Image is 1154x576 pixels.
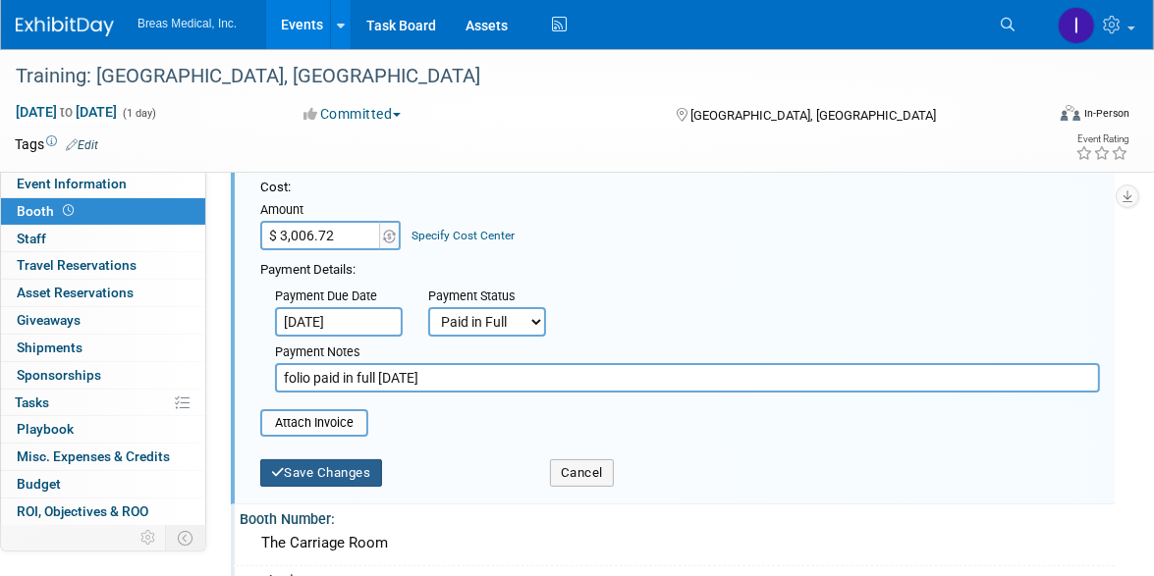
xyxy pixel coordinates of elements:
[1,226,205,252] a: Staff
[17,448,170,464] span: Misc. Expenses & Credits
[1,390,205,416] a: Tasks
[1,171,205,197] a: Event Information
[428,288,560,307] div: Payment Status
[17,476,61,492] span: Budget
[59,203,78,218] span: Booth not reserved yet
[260,201,403,221] div: Amount
[1,335,205,361] a: Shipments
[1,280,205,306] a: Asset Reservations
[550,459,614,487] button: Cancel
[1,444,205,470] a: Misc. Expenses & Credits
[254,528,1100,558] div: The Carriage Room
[275,288,399,307] div: Payment Due Date
[260,179,1100,197] div: Cost:
[240,504,1115,529] div: Booth Number:
[17,257,137,273] span: Travel Reservations
[1,252,205,279] a: Travel Reservations
[17,176,127,191] span: Event Information
[17,231,46,246] span: Staff
[1,362,205,389] a: Sponsorships
[66,138,98,152] a: Edit
[1061,105,1080,121] img: Format-Inperson.png
[57,104,76,120] span: to
[137,17,237,30] span: Breas Medical, Inc.
[1075,134,1128,144] div: Event Rating
[298,104,409,124] button: Committed
[260,256,1100,280] div: Payment Details:
[17,367,101,383] span: Sponsorships
[166,525,206,550] td: Toggle Event Tabs
[17,312,81,328] span: Giveaways
[15,394,49,410] span: Tasks
[690,108,936,123] span: [GEOGRAPHIC_DATA], [GEOGRAPHIC_DATA]
[260,459,382,487] button: Save Changes
[1,498,205,525] a: ROI, Objectives & ROO
[9,59,1020,94] div: Training: [GEOGRAPHIC_DATA], [GEOGRAPHIC_DATA]
[17,285,134,300] span: Asset Reservations
[16,17,114,36] img: ExhibitDay
[1,198,205,225] a: Booth
[17,340,82,355] span: Shipments
[17,421,74,437] span: Playbook
[121,107,156,120] span: (1 day)
[15,134,98,154] td: Tags
[17,203,78,219] span: Booth
[275,343,1100,363] div: Payment Notes
[15,103,118,121] span: [DATE] [DATE]
[412,229,516,242] a: Specify Cost Center
[1083,106,1129,121] div: In-Person
[1,307,205,334] a: Giveaways
[956,102,1129,131] div: Event Format
[1,471,205,497] a: Budget
[132,525,166,550] td: Personalize Event Tab Strip
[1058,7,1095,44] img: Inga Dolezar
[1,416,205,443] a: Playbook
[17,503,148,519] span: ROI, Objectives & ROO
